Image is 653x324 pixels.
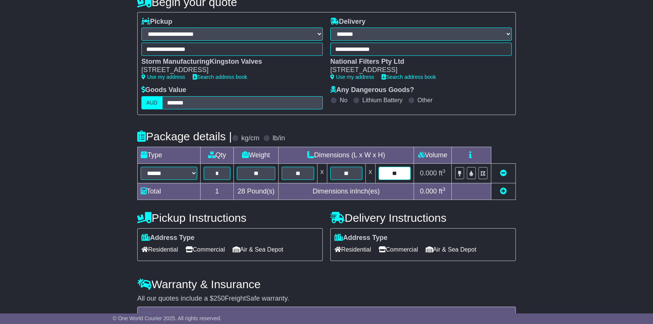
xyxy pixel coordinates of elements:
sup: 3 [443,168,446,174]
h4: Warranty & Insurance [137,278,516,290]
td: Weight [233,147,278,163]
label: No [340,97,347,104]
td: Type [138,147,201,163]
td: Dimensions (L x W x H) [279,147,414,163]
a: Search address book [382,74,436,80]
label: Other [417,97,432,104]
td: Pound(s) [233,183,278,200]
td: Volume [414,147,451,163]
div: [STREET_ADDRESS] [141,66,315,74]
div: National Filters Pty Ltd [330,58,504,66]
a: Remove this item [500,169,507,177]
h4: Package details | [137,130,232,143]
span: ft [439,169,446,177]
label: Goods Value [141,86,186,94]
span: Residential [141,244,178,255]
td: x [365,163,375,183]
div: Storm ManufacturingKingston Valves [141,58,315,66]
span: Commercial [185,244,225,255]
h4: Delivery Instructions [330,212,516,224]
label: Address Type [141,234,195,242]
span: 250 [213,295,225,302]
label: Any Dangerous Goods? [330,86,414,94]
td: x [317,163,327,183]
span: 28 [238,187,245,195]
td: Dimensions in Inch(es) [279,183,414,200]
a: Use my address [330,74,374,80]
td: 1 [201,183,234,200]
div: All our quotes include a $ FreightSafe warranty. [137,295,516,303]
a: Search address book [193,74,247,80]
a: Add new item [500,187,507,195]
span: Commercial [379,244,418,255]
label: Pickup [141,18,172,26]
label: Address Type [334,234,388,242]
span: © One World Courier 2025. All rights reserved. [113,315,222,321]
label: AUD [141,96,162,109]
span: ft [439,187,446,195]
a: Use my address [141,74,185,80]
label: kg/cm [241,134,259,143]
span: 0.000 [420,187,437,195]
span: Air & Sea Depot [426,244,477,255]
td: Qty [201,147,234,163]
td: Total [138,183,201,200]
span: Air & Sea Depot [233,244,284,255]
span: 0.000 [420,169,437,177]
label: Lithium Battery [362,97,403,104]
label: lb/in [273,134,285,143]
h4: Pickup Instructions [137,212,323,224]
label: Delivery [330,18,365,26]
div: [STREET_ADDRESS] [330,66,504,74]
span: Residential [334,244,371,255]
sup: 3 [443,186,446,192]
